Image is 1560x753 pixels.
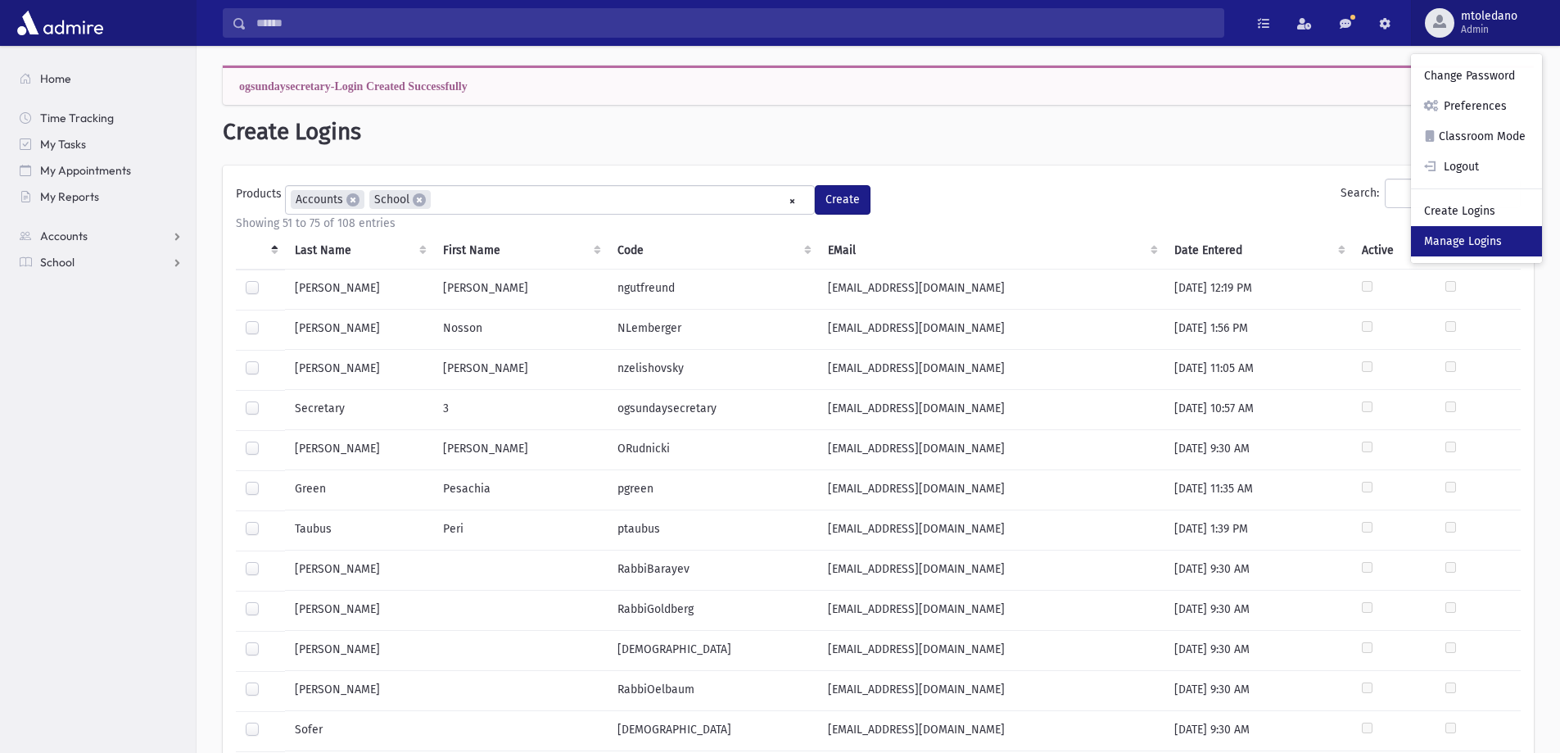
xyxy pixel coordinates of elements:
[285,430,433,470] td: [PERSON_NAME]
[608,470,818,510] td: pgreen
[608,671,818,711] td: RabbiOelbaum
[285,591,433,631] td: [PERSON_NAME]
[818,390,1165,430] td: [EMAIL_ADDRESS][DOMAIN_NAME]
[40,111,114,125] span: Time Tracking
[608,591,818,631] td: RabbiGoldberg
[285,510,433,551] td: Taubus
[40,71,71,86] span: Home
[818,269,1165,310] td: [EMAIL_ADDRESS][DOMAIN_NAME]
[818,510,1165,551] td: [EMAIL_ADDRESS][DOMAIN_NAME]
[433,310,608,350] td: Nosson
[285,390,433,430] td: Secretary
[608,390,818,430] td: ogsundaysecretary
[285,631,433,671] td: [PERSON_NAME]
[236,232,285,270] th: : activate to sort column descending
[40,163,131,178] span: My Appointments
[818,470,1165,510] td: [EMAIL_ADDRESS][DOMAIN_NAME]
[285,551,433,591] td: [PERSON_NAME]
[433,390,608,430] td: 3
[433,232,608,270] th: First Name : activate to sort column ascending
[1164,510,1352,551] td: [DATE] 1:39 PM
[285,671,433,711] td: [PERSON_NAME]
[1411,152,1542,182] a: Logout
[13,7,107,39] img: AdmirePro
[818,671,1165,711] td: [EMAIL_ADDRESS][DOMAIN_NAME]
[1164,470,1352,510] td: [DATE] 11:35 AM
[246,8,1223,38] input: Search
[40,137,86,152] span: My Tasks
[818,430,1165,470] td: [EMAIL_ADDRESS][DOMAIN_NAME]
[818,350,1165,390] td: [EMAIL_ADDRESS][DOMAIN_NAME]
[369,190,431,209] li: School
[7,66,196,92] a: Home
[1164,350,1352,390] td: [DATE] 11:05 AM
[285,269,433,310] td: [PERSON_NAME]
[1411,121,1542,152] a: Classroom Mode
[346,193,359,206] span: ×
[7,223,196,249] a: Accounts
[608,350,818,390] td: nzelishovsky
[239,80,468,92] span: ogsundaysecretary-Login Created Successfully
[1411,91,1542,121] a: Preferences
[818,232,1165,270] th: EMail : activate to sort column ascending
[433,350,608,390] td: [PERSON_NAME]
[236,185,285,208] label: Products
[7,131,196,157] a: My Tasks
[1164,671,1352,711] td: [DATE] 9:30 AM
[818,591,1165,631] td: [EMAIL_ADDRESS][DOMAIN_NAME]
[285,310,433,350] td: [PERSON_NAME]
[1164,591,1352,631] td: [DATE] 9:30 AM
[818,310,1165,350] td: [EMAIL_ADDRESS][DOMAIN_NAME]
[608,510,818,551] td: ptaubus
[40,229,88,243] span: Accounts
[1341,179,1521,208] label: Search:
[1164,390,1352,430] td: [DATE] 10:57 AM
[413,193,426,206] span: ×
[1411,61,1542,91] a: Change Password
[1352,232,1436,270] th: Active : activate to sort column ascending
[608,430,818,470] td: ORudnicki
[7,105,196,131] a: Time Tracking
[433,269,608,310] td: [PERSON_NAME]
[40,255,75,270] span: School
[818,711,1165,751] td: [EMAIL_ADDRESS][DOMAIN_NAME]
[1164,310,1352,350] td: [DATE] 1:56 PM
[608,551,818,591] td: RabbiBarayev
[1411,196,1542,226] a: Create Logins
[1164,551,1352,591] td: [DATE] 9:30 AM
[1385,179,1521,208] input: Search:
[818,551,1165,591] td: [EMAIL_ADDRESS][DOMAIN_NAME]
[7,157,196,184] a: My Appointments
[291,190,364,209] li: Accounts
[608,269,818,310] td: ngutfreund
[433,430,608,470] td: [PERSON_NAME]
[1164,269,1352,310] td: [DATE] 12:19 PM
[285,470,433,510] td: Green
[7,184,196,210] a: My Reports
[7,249,196,275] a: School
[285,711,433,751] td: Sofer
[1411,226,1542,256] a: Manage Logins
[1461,23,1517,36] span: Admin
[1164,232,1352,270] th: Date Entered : activate to sort column ascending
[815,185,870,215] button: Create
[285,232,433,270] th: Last Name : activate to sort column ascending
[285,350,433,390] td: [PERSON_NAME]
[40,189,99,204] span: My Reports
[1461,10,1517,23] span: mtoledano
[818,631,1165,671] td: [EMAIL_ADDRESS][DOMAIN_NAME]
[608,310,818,350] td: NLemberger
[608,711,818,751] td: [DEMOGRAPHIC_DATA]
[223,118,1534,146] h1: Create Logins
[1164,711,1352,751] td: [DATE] 9:30 AM
[236,215,1521,232] div: Showing 51 to 75 of 108 entries
[433,510,608,551] td: Peri
[608,631,818,671] td: [DEMOGRAPHIC_DATA]
[1164,430,1352,470] td: [DATE] 9:30 AM
[789,192,796,211] span: Remove all items
[608,232,818,270] th: Code : activate to sort column ascending
[1164,631,1352,671] td: [DATE] 9:30 AM
[433,470,608,510] td: Pesachia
